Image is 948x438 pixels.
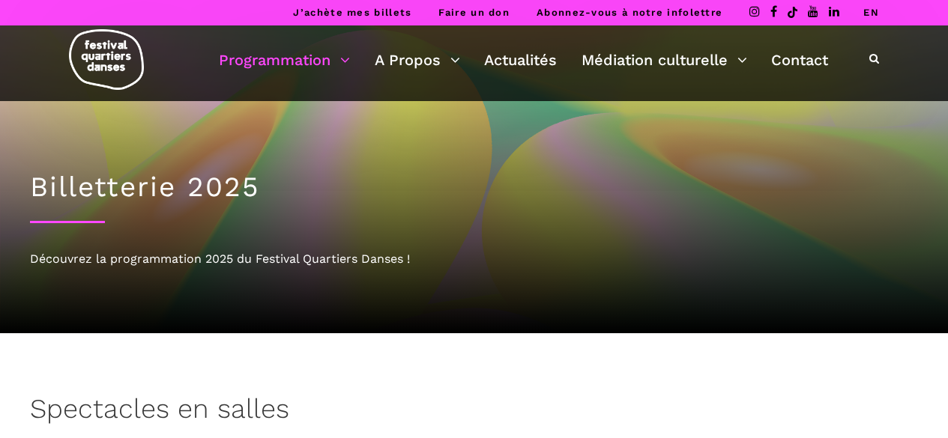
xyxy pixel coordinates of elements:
a: A Propos [375,47,460,73]
a: Contact [771,47,828,73]
a: Actualités [484,47,557,73]
h3: Spectacles en salles [30,393,289,431]
div: Découvrez la programmation 2025 du Festival Quartiers Danses ! [30,249,918,269]
a: Programmation [219,47,350,73]
a: EN [863,7,879,18]
a: Médiation culturelle [582,47,747,73]
a: J’achète mes billets [293,7,411,18]
img: logo-fqd-med [69,29,144,90]
a: Faire un don [438,7,510,18]
a: Abonnez-vous à notre infolettre [537,7,722,18]
h1: Billetterie 2025 [30,171,918,204]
